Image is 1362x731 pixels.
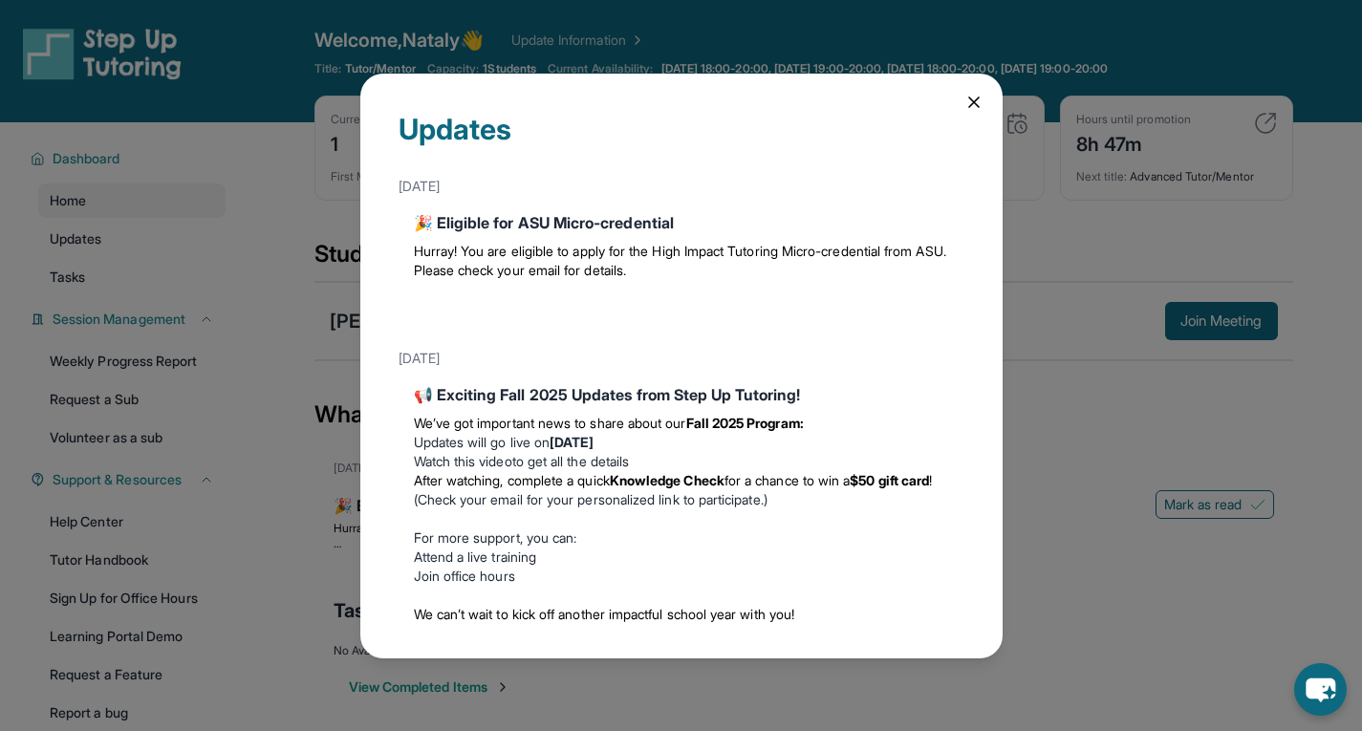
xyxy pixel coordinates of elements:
[414,453,512,469] a: Watch this video
[414,433,949,452] li: Updates will go live on
[686,415,804,431] strong: Fall 2025 Program:
[414,471,949,509] li: (Check your email for your personalized link to participate.)
[610,472,724,488] strong: Knowledge Check
[414,415,686,431] span: We’ve got important news to share about our
[399,341,964,376] div: [DATE]
[929,472,932,488] span: !
[399,112,964,169] div: Updates
[414,528,949,548] p: For more support, you can:
[414,243,946,278] span: Hurray! You are eligible to apply for the High Impact Tutoring Micro-credential from ASU. Please ...
[724,472,850,488] span: for a chance to win a
[1294,663,1347,716] button: chat-button
[414,211,949,234] div: 🎉 Eligible for ASU Micro-credential
[399,169,964,204] div: [DATE]
[414,568,515,584] a: Join office hours
[414,472,610,488] span: After watching, complete a quick
[414,606,795,622] span: We can’t wait to kick off another impactful school year with you!
[414,452,949,471] li: to get all the details
[850,472,929,488] strong: $50 gift card
[414,383,949,406] div: 📢 Exciting Fall 2025 Updates from Step Up Tutoring!
[550,434,594,450] strong: [DATE]
[414,548,537,565] a: Attend a live training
